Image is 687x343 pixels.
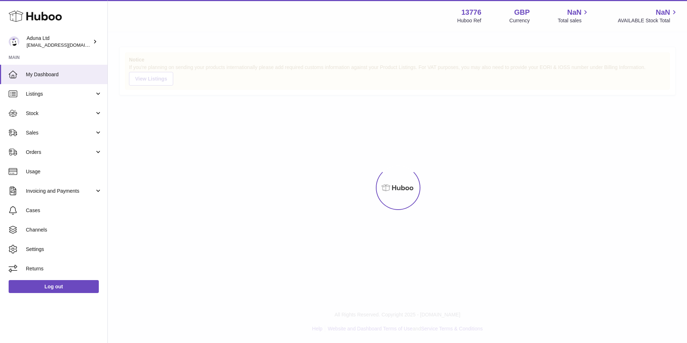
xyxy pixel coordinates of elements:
[26,246,102,253] span: Settings
[9,280,99,293] a: Log out
[26,188,94,195] span: Invoicing and Payments
[27,42,106,48] span: [EMAIL_ADDRESS][DOMAIN_NAME]
[618,17,678,24] span: AVAILABLE Stock Total
[26,110,94,117] span: Stock
[510,17,530,24] div: Currency
[26,149,94,156] span: Orders
[26,227,102,233] span: Channels
[26,168,102,175] span: Usage
[26,91,94,97] span: Listings
[27,35,91,49] div: Aduna Ltd
[9,36,19,47] img: internalAdmin-13776@internal.huboo.com
[26,207,102,214] span: Cases
[656,8,670,17] span: NaN
[26,265,102,272] span: Returns
[567,8,581,17] span: NaN
[558,8,590,24] a: NaN Total sales
[26,129,94,136] span: Sales
[558,17,590,24] span: Total sales
[618,8,678,24] a: NaN AVAILABLE Stock Total
[26,71,102,78] span: My Dashboard
[461,8,481,17] strong: 13776
[514,8,530,17] strong: GBP
[457,17,481,24] div: Huboo Ref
